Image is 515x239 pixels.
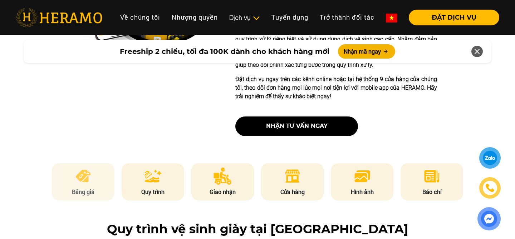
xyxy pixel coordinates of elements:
button: nhận tư vấn ngay [235,116,358,136]
button: ĐẶT DỊCH VỤ [409,10,499,25]
img: news.png [423,168,441,185]
img: delivery.png [214,168,232,185]
h2: Quy trình vệ sinh giày tại [GEOGRAPHIC_DATA] [16,222,499,236]
img: phone-icon [485,183,495,193]
p: Báo chí [401,188,463,196]
a: Nhượng quyền [166,10,224,25]
p: Cửa hàng [261,188,324,196]
img: subToggleIcon [252,15,260,22]
img: pricing.png [74,168,92,185]
p: Quy trình [122,188,185,196]
div: Dịch vụ [229,13,260,23]
img: process.png [144,168,162,185]
img: store.png [284,168,301,185]
img: heramo-logo.png [16,8,102,27]
img: vn-flag.png [386,14,397,23]
a: ĐẶT DỊCH VỤ [403,14,499,21]
img: image.png [354,168,371,185]
p: Giao nhận [191,188,254,196]
p: Hình ảnh [331,188,394,196]
a: Về chúng tôi [114,10,166,25]
p: Bảng giá [52,188,115,196]
a: phone-icon [480,178,500,198]
a: Trở thành đối tác [314,10,380,25]
a: Tuyển dụng [266,10,314,25]
button: Nhận mã ngay [338,44,395,59]
p: Đặt dịch vụ ngay trên các kênh online hoặc tại hệ thống 9 cửa hàng của chúng tôi, theo dõi đơn hà... [235,75,437,101]
span: Freeship 2 chiều, tối đa 100K dành cho khách hàng mới [120,46,329,57]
